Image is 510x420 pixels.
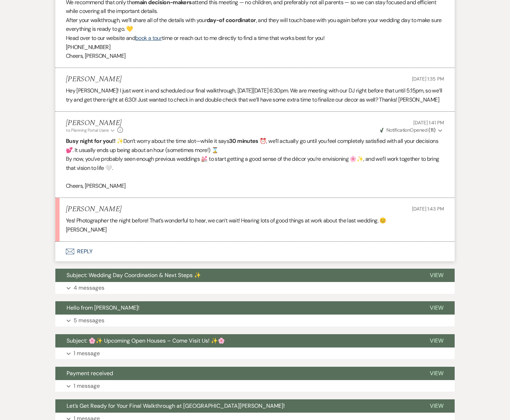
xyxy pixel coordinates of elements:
button: View [419,367,455,380]
p: 1 message [74,381,100,391]
h5: [PERSON_NAME] [66,205,122,214]
span: to: Planning Portal Users [66,128,109,133]
p: By now, you’ve probably seen enough previous weddings 💒 to start getting a good sense of the déco... [66,154,444,172]
span: [DATE] 1:41 PM [413,119,444,126]
button: 5 messages [55,315,455,326]
button: Subject: 🌸✨ Upcoming Open Houses – Come Visit Us! ✨🌸 [55,334,419,347]
span: View [430,402,443,409]
p: Head over to our website and time or reach out to me directly to find a time that works best for ... [66,34,444,43]
span: View [430,337,443,344]
button: NotificationOpened (11) [379,126,444,134]
button: View [419,399,455,413]
button: View [419,301,455,315]
strong: day-of coordinator [207,16,256,24]
button: 4 messages [55,282,455,294]
p: [PHONE_NUMBER] [66,43,444,52]
button: Reply [55,242,455,261]
p: 4 messages [74,283,104,292]
button: Payment received [55,367,419,380]
a: book a tour [135,34,162,42]
span: [DATE] 1:35 PM [412,76,444,82]
button: Let’s Get Ready for Your Final Walkthrough at [GEOGRAPHIC_DATA][PERSON_NAME]! [55,399,419,413]
button: View [419,334,455,347]
h5: [PERSON_NAME] [66,119,123,128]
p: Don’t worry about the time slot—while it says , we’ll actually go until you feel completely satis... [66,137,444,154]
strong: Busy night for you!! ✨ [66,137,123,145]
p: 1 message [74,349,100,358]
button: View [419,269,455,282]
p: Cheers, [PERSON_NAME] [66,51,444,61]
button: to: Planning Portal Users [66,127,116,133]
span: Payment received [67,370,113,377]
button: 1 message [55,347,455,359]
strong: 30 minutes ⏰ [229,137,266,145]
p: [PERSON_NAME] [66,225,444,234]
p: Yes! Photographer the night before! That’s wonderful to hear, we can’t wait! Hearing lots of good... [66,216,444,225]
span: View [430,271,443,279]
span: Let’s Get Ready for Your Final Walkthrough at [GEOGRAPHIC_DATA][PERSON_NAME]! [67,402,285,409]
p: Cheers, [PERSON_NAME] [66,181,444,191]
span: [DATE] 1:43 PM [412,206,444,212]
button: 1 message [55,380,455,392]
button: Hello from [PERSON_NAME]! [55,301,419,315]
span: Subject: 🌸✨ Upcoming Open Houses – Come Visit Us! ✨🌸 [67,337,225,344]
p: After your walkthrough, we’ll share all of the details with your , and they will touch base with ... [66,16,444,34]
span: View [430,304,443,311]
span: View [430,370,443,377]
p: 5 messages [74,316,104,325]
span: Notification [386,127,410,133]
strong: ( 11 ) [428,127,435,133]
button: Subject: Wedding Day Coordination & Next Steps ✨ [55,269,419,282]
span: Hello from [PERSON_NAME]! [67,304,139,311]
p: Hey [PERSON_NAME]! I just went in and scheduled our final walkthrough, [DATE][DATE] 6:30pm. We ar... [66,86,444,104]
h5: [PERSON_NAME] [66,75,122,84]
span: Subject: Wedding Day Coordination & Next Steps ✨ [67,271,201,279]
span: Opened [380,127,436,133]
